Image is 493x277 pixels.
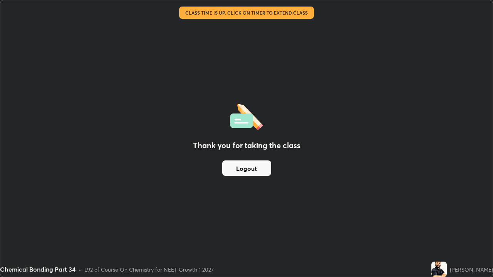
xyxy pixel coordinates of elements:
div: [PERSON_NAME] [450,265,493,274]
button: Logout [222,160,271,176]
div: L92 of Course On Chemistry for NEET Growth 1 2027 [84,265,214,274]
h2: Thank you for taking the class [193,140,300,151]
img: offlineFeedback.1438e8b3.svg [230,101,263,130]
div: • [79,265,81,274]
img: 6919ab72716c417ab2a2c8612824414f.jpg [431,262,447,277]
